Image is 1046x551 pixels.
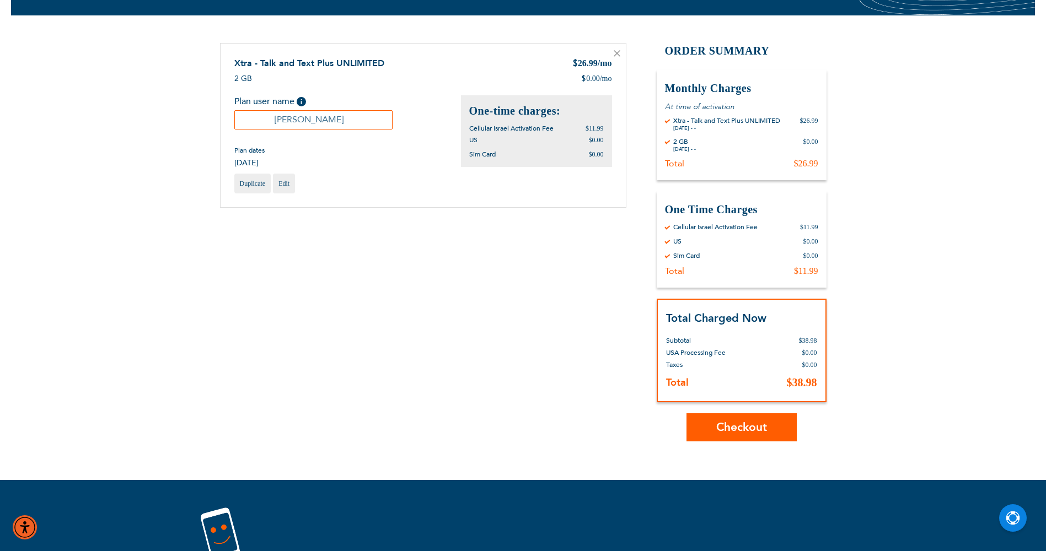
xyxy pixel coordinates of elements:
[572,58,578,71] span: $
[581,73,611,84] div: 0.00
[278,180,289,187] span: Edit
[13,515,37,539] div: Accessibility Menu
[469,104,604,118] h2: One-time charges:
[666,359,766,371] th: Taxes
[673,146,696,153] div: [DATE] - -
[665,101,818,112] p: At time of activation
[803,137,818,153] div: $0.00
[686,413,797,441] button: Checkout
[234,57,384,69] a: Xtra - Talk and Text Plus UNLIMITED
[665,158,684,169] div: Total
[665,81,818,96] h3: Monthly Charges
[803,237,818,246] div: $0.00
[240,180,266,187] span: Duplicate
[665,266,684,277] div: Total
[800,223,818,231] div: $11.99
[673,223,758,231] div: Cellular Israel Activation Fee
[666,348,726,357] span: USA Processing Fee
[589,136,604,144] span: $0.00
[666,311,766,326] strong: Total Charged Now
[469,136,478,144] span: US
[666,376,689,390] strong: Total
[234,174,271,193] a: Duplicate
[799,337,817,344] span: $38.98
[581,73,586,84] span: $
[657,43,827,59] h2: Order Summary
[802,361,817,369] span: $0.00
[586,125,604,132] span: $11.99
[673,237,682,246] div: US
[234,95,294,107] span: Plan user name
[234,73,252,84] span: 2 GB
[469,124,554,133] span: Cellular Israel Activation Fee
[803,251,818,260] div: $0.00
[673,251,700,260] div: Sim Card
[666,326,766,347] th: Subtotal
[572,57,612,71] div: 26.99
[794,158,818,169] div: $26.99
[716,419,767,435] span: Checkout
[673,116,780,125] div: Xtra - Talk and Text Plus UNLIMITED
[469,150,496,159] span: Sim Card
[600,73,612,84] span: /mo
[673,125,780,132] div: [DATE] - -
[234,146,265,155] span: Plan dates
[598,58,612,68] span: /mo
[673,137,696,146] div: 2 GB
[273,174,295,193] a: Edit
[665,202,818,217] h3: One Time Charges
[234,158,265,168] span: [DATE]
[589,150,604,158] span: $0.00
[800,116,818,132] div: $26.99
[297,97,306,106] span: Help
[802,349,817,356] span: $0.00
[787,376,817,388] span: $38.98
[794,266,818,277] div: $11.99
